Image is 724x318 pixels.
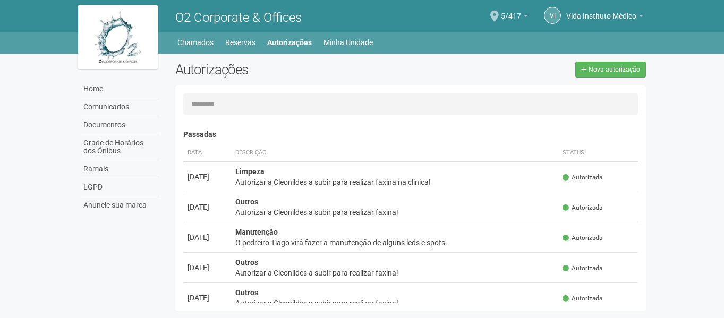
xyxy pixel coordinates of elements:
[235,228,278,236] strong: Manutenção
[235,177,555,187] div: Autorizar a Cleonildes a subir para realizar faxina na clínica!
[225,35,255,50] a: Reservas
[563,173,602,182] span: Autorizada
[175,62,403,78] h2: Autorizações
[566,2,636,20] span: Vida Instituto Médico
[589,66,640,73] span: Nova autorização
[188,202,227,212] div: [DATE]
[563,203,602,212] span: Autorizada
[177,35,214,50] a: Chamados
[235,288,258,297] strong: Outros
[183,131,638,139] h4: Passadas
[566,13,643,22] a: Vida Instituto Médico
[81,178,159,196] a: LGPD
[188,262,227,273] div: [DATE]
[501,2,521,20] span: 5/417
[235,268,555,278] div: Autorizar a Cleonildes a subir para realizar faxina!
[231,144,559,162] th: Descrição
[501,13,528,22] a: 5/417
[81,116,159,134] a: Documentos
[575,62,646,78] a: Nova autorização
[235,237,555,248] div: O pedreiro Tiago virá fazer a manutenção de alguns leds e spots.
[188,171,227,182] div: [DATE]
[235,197,258,206] strong: Outros
[175,10,302,25] span: O2 Corporate & Offices
[544,7,561,24] a: VI
[563,294,602,303] span: Autorizada
[235,167,265,176] strong: Limpeza
[81,80,159,98] a: Home
[81,134,159,160] a: Grade de Horários dos Ônibus
[188,232,227,243] div: [DATE]
[235,298,555,308] div: Autorizar a Cleonildes a subir para realizar faxina!
[235,207,555,218] div: Autorizar a Cleonildes a subir para realizar faxina!
[563,234,602,243] span: Autorizada
[235,258,258,267] strong: Outros
[81,160,159,178] a: Ramais
[81,196,159,214] a: Anuncie sua marca
[188,293,227,303] div: [DATE]
[558,144,638,162] th: Status
[267,35,312,50] a: Autorizações
[323,35,373,50] a: Minha Unidade
[183,144,231,162] th: Data
[563,264,602,273] span: Autorizada
[78,5,158,69] img: logo.jpg
[81,98,159,116] a: Comunicados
